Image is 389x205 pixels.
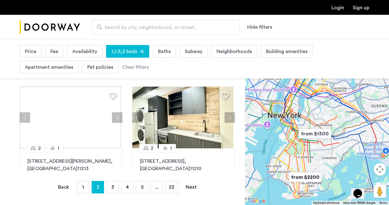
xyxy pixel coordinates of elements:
[247,197,267,205] a: Open this area in Google Maps (opens a new window)
[140,158,227,172] p: [STREET_ADDRESS] 11210
[111,48,137,55] span: 1,1.5,2 beds
[87,64,113,71] span: Pet policies
[151,145,153,152] span: 2
[58,145,59,152] span: 1
[169,185,174,190] span: 22
[20,16,80,39] a: Cazamio Logo
[293,124,336,143] div: from $1300
[122,64,149,71] div: Clear filters
[38,145,41,152] span: 2
[374,163,386,175] button: Map camera controls
[111,185,114,190] span: 3
[247,197,267,205] img: Google
[313,201,339,205] button: Keyboard shortcuts
[72,48,97,55] span: Availability
[25,48,36,55] span: Price
[132,148,235,196] a: 21[STREET_ADDRESS], [GEOGRAPHIC_DATA]11210No Fee
[170,145,172,152] span: 1
[185,48,202,55] span: Subway
[132,87,233,148] img: 2012_638679165931401696.jpeg
[126,185,129,190] span: 4
[331,5,344,10] a: Login
[96,182,99,192] span: 2
[20,112,30,123] button: Previous apartment
[155,185,159,190] span: ...
[374,185,386,198] button: Drag Pegman onto the map to open Street View
[112,112,122,123] button: Next apartment
[25,64,73,71] span: Apartment amenities
[105,24,223,31] span: Search by city, neighborhood, or street.
[20,16,80,39] img: logo
[185,181,197,193] a: Next
[82,185,84,190] span: 1
[92,20,240,35] input: Apartment Search
[351,180,371,199] iframe: chat widget
[132,112,143,123] button: Previous apartment
[27,158,115,172] p: [STREET_ADDRESS][PERSON_NAME] 11213
[379,201,387,205] a: Terms (opens in new tab)
[158,48,171,55] span: Baths
[247,23,272,31] button: Show or hide filters
[216,48,252,55] span: Neighborhoods
[50,48,58,55] span: Fee
[266,48,308,55] span: Building amenities
[353,5,369,10] a: Registration
[141,185,143,190] span: 5
[224,112,235,123] button: Next apartment
[20,148,122,196] a: 21[STREET_ADDRESS][PERSON_NAME], [GEOGRAPHIC_DATA]11213No Fee
[343,201,375,204] span: Map data ©2025 Google
[20,181,235,193] nav: Pagination
[284,168,327,187] div: from $2200
[57,181,69,193] a: Back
